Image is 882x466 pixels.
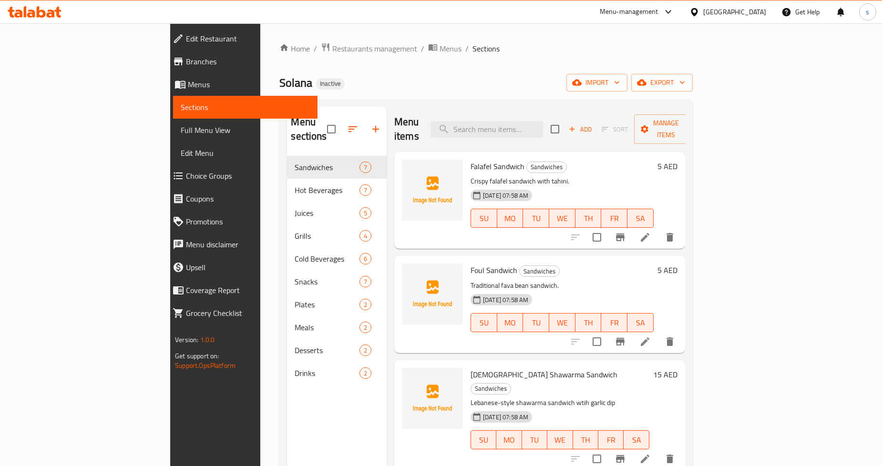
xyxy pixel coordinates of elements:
[605,316,624,330] span: FR
[653,368,677,381] h6: 15 AED
[295,253,359,264] div: Cold Beverages
[496,430,522,449] button: MO
[165,27,318,50] a: Edit Restaurant
[440,43,462,54] span: Menus
[287,316,387,339] div: Meals2
[471,367,617,382] span: [DEMOGRAPHIC_DATA] Shawarma Sandwich
[634,114,698,144] button: Manage items
[624,430,649,449] button: SA
[471,430,496,449] button: SU
[553,316,572,330] span: WE
[200,334,215,346] span: 1.0.0
[181,101,310,113] span: Sections
[360,186,371,195] span: 7
[475,316,493,330] span: SU
[186,33,310,44] span: Edit Restaurant
[587,227,607,247] span: Select to update
[359,322,371,333] div: items
[609,330,632,353] button: Branch-specific-item
[631,212,650,225] span: SA
[295,184,359,196] span: Hot Beverages
[431,121,543,138] input: search
[165,210,318,233] a: Promotions
[360,277,371,286] span: 7
[360,209,371,218] span: 5
[165,256,318,279] a: Upsell
[360,254,371,263] span: 6
[573,430,598,449] button: TH
[601,209,627,228] button: FR
[175,350,219,362] span: Get support on:
[549,313,575,332] button: WE
[501,316,520,330] span: MO
[421,43,424,54] li: /
[321,42,417,55] a: Restaurants management
[186,170,310,182] span: Choice Groups
[402,368,463,429] img: Lebanese Shawarma Sandwich
[471,159,524,173] span: Falafel Sandwich
[175,334,198,346] span: Version:
[295,162,359,173] span: Sandwiches
[360,163,371,172] span: 7
[627,433,645,447] span: SA
[359,367,371,379] div: items
[579,316,598,330] span: TH
[549,209,575,228] button: WE
[360,323,371,332] span: 2
[316,78,345,90] div: Inactive
[295,230,359,242] span: Grills
[428,42,462,55] a: Menus
[287,179,387,202] div: Hot Beverages7
[181,147,310,159] span: Edit Menu
[321,119,341,139] span: Select all sections
[471,175,654,187] p: Crispy falafel sandwich with tahini.
[175,359,236,372] a: Support.OpsPlatform
[364,118,387,141] button: Add section
[287,152,387,388] nav: Menu sections
[287,247,387,270] div: Cold Beverages6
[295,276,359,287] span: Snacks
[575,313,602,332] button: TH
[173,96,318,119] a: Sections
[295,322,359,333] span: Meals
[287,362,387,385] div: Drinks2
[359,299,371,310] div: items
[402,263,463,324] img: Foul Sandwich
[658,330,681,353] button: delete
[186,216,310,227] span: Promotions
[527,162,566,172] span: Sandwiches
[565,122,595,137] span: Add item
[402,160,463,221] img: Falafel Sandwich
[359,184,371,196] div: items
[609,226,632,249] button: Branch-specific-item
[566,74,627,91] button: import
[359,230,371,242] div: items
[472,43,500,54] span: Sections
[639,336,651,347] a: Edit menu item
[186,262,310,273] span: Upsell
[703,7,766,17] div: [GEOGRAPHIC_DATA]
[186,193,310,204] span: Coupons
[165,73,318,96] a: Menus
[523,313,549,332] button: TU
[631,316,650,330] span: SA
[639,232,651,243] a: Edit menu item
[577,433,595,447] span: TH
[471,383,511,395] div: Sandwiches
[295,207,359,219] span: Juices
[471,397,649,409] p: Lebanese-style shawarma sandwich wtih garlic dip
[547,430,573,449] button: WE
[165,279,318,302] a: Coverage Report
[657,263,677,277] h6: 5 AED
[579,212,598,225] span: TH
[165,233,318,256] a: Menu disclaimer
[567,124,593,135] span: Add
[479,191,532,200] span: [DATE] 07:58 AM
[279,42,692,55] nav: breadcrumb
[627,209,654,228] button: SA
[359,253,371,264] div: items
[295,344,359,356] div: Desserts
[359,276,371,287] div: items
